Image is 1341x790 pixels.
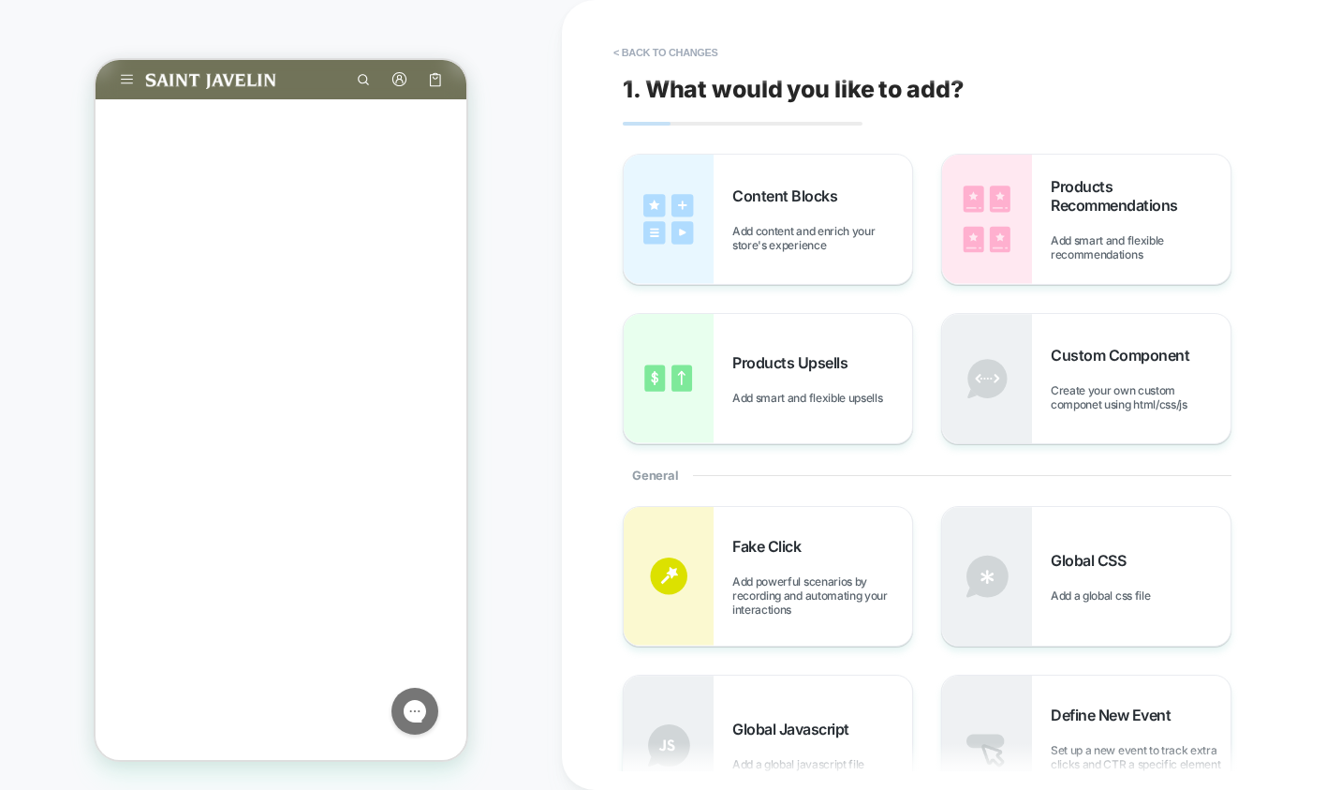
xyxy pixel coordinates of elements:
[623,444,1231,506] div: General
[732,353,857,372] span: Products Upsells
[1051,383,1230,411] span: Create your own custom componet using html/css/js
[13,7,50,33] button: Toggle Navigation
[50,7,181,33] img: Saint Javelin
[732,224,912,252] span: Add content and enrich your store's experience
[1051,177,1230,215] span: Products Recommendations
[1051,346,1199,365] span: Custom Component
[1051,233,1230,261] span: Add smart and flexible recommendations
[250,7,287,33] a: Search
[286,7,322,33] a: Login
[287,621,352,681] iframe: Gorgias live chat messenger
[732,720,859,738] span: Global Javascript
[732,537,810,556] span: Fake Click
[1051,706,1180,724] span: Define New Event
[732,391,892,405] span: Add smart and flexible upsells
[1051,589,1159,603] span: Add a global css file
[732,574,912,617] span: Add powerful scenarios by recording and automating your interactions
[732,186,847,205] span: Content Blocks
[623,75,964,103] span: 1. What would you like to add?
[1051,743,1230,785] span: Set up a new event to track extra clicks and CTR a specific element in your test
[732,757,874,771] span: Add a global javascript file
[1051,551,1135,570] span: Global CSS
[604,37,728,67] button: < Back to changes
